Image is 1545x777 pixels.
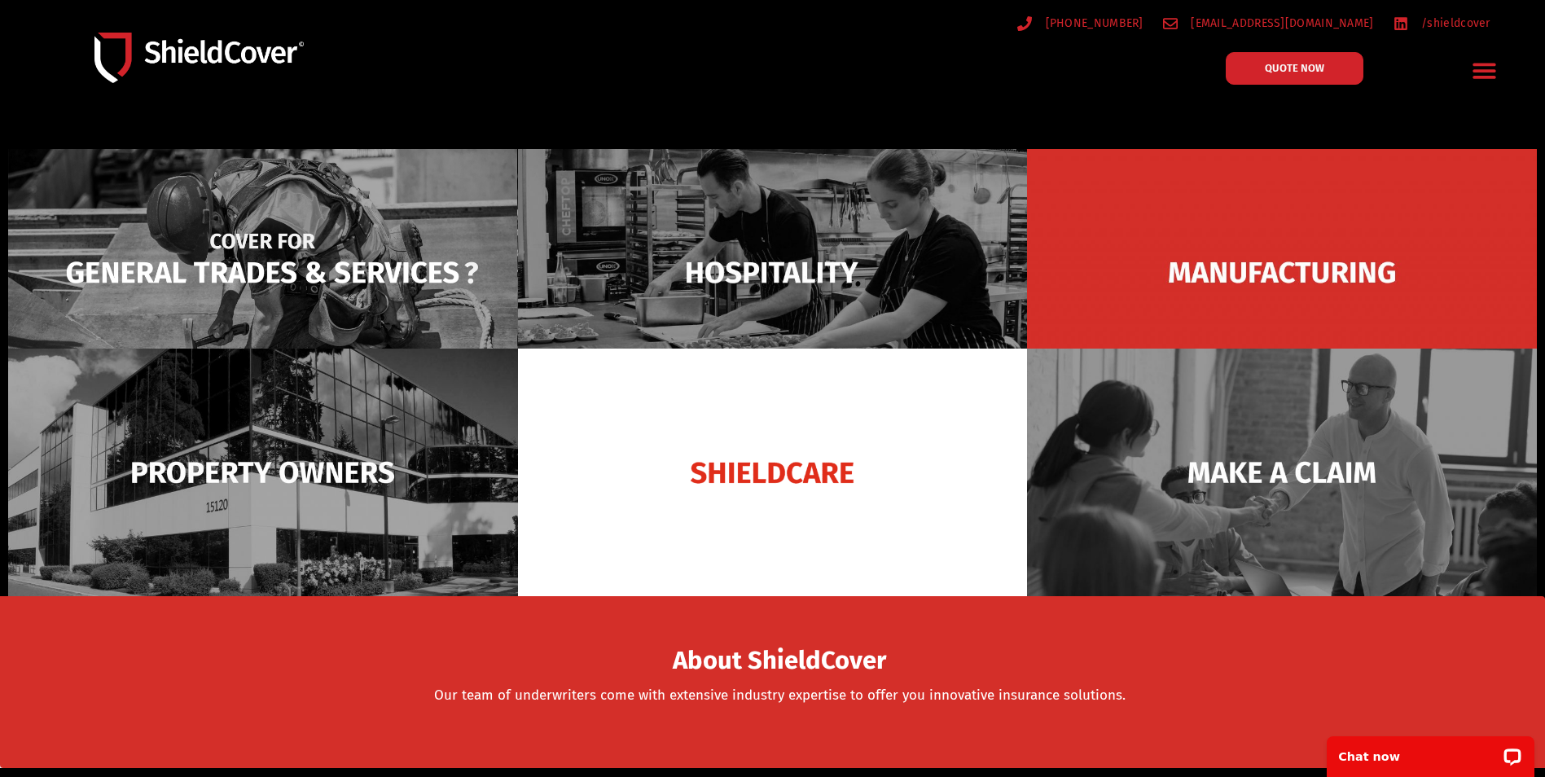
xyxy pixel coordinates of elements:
a: About ShieldCover [673,656,886,672]
a: /shieldcover [1394,13,1490,33]
a: Our team of underwriters come with extensive industry expertise to offer you innovative insurance... [434,687,1126,704]
span: [PHONE_NUMBER] [1042,13,1143,33]
iframe: LiveChat chat widget [1316,726,1545,777]
div: Menu Toggle [1465,51,1503,90]
span: QUOTE NOW [1265,63,1324,73]
a: [PHONE_NUMBER] [1017,13,1143,33]
a: QUOTE NOW [1226,52,1363,85]
span: /shieldcover [1417,13,1490,33]
img: Shield-Cover-Underwriting-Australia-logo-full [94,33,304,84]
span: [EMAIL_ADDRESS][DOMAIN_NAME] [1187,13,1373,33]
a: [EMAIL_ADDRESS][DOMAIN_NAME] [1163,13,1374,33]
span: About ShieldCover [673,651,886,671]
